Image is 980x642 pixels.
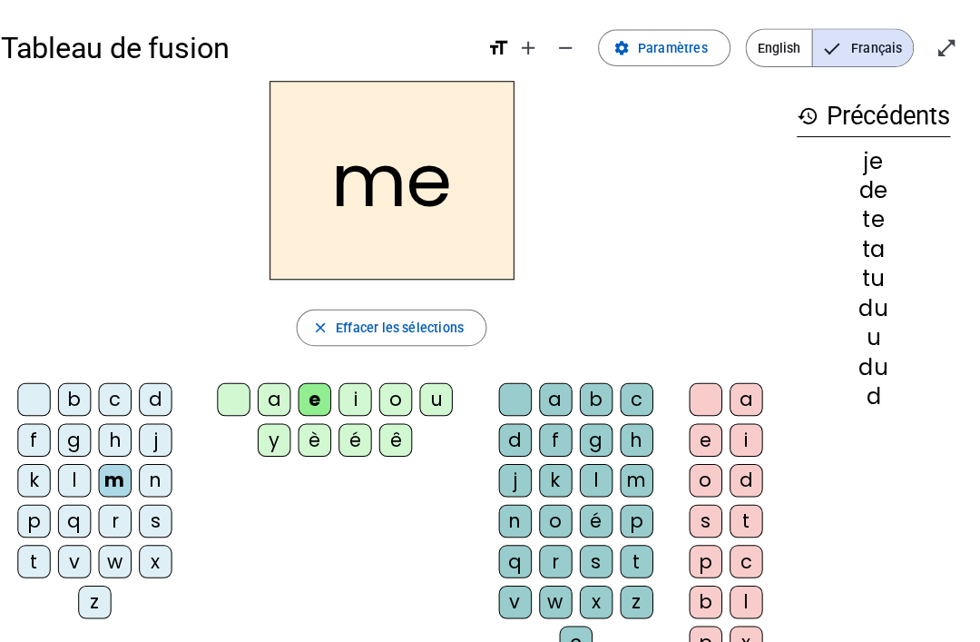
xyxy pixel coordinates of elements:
[585,538,618,570] div: s
[799,235,951,257] div: ta
[151,418,183,450] div: j
[306,305,494,341] button: Effacer les sélections
[560,36,582,58] mat-icon: remove
[31,538,64,570] div: t
[387,378,420,410] div: o
[545,378,578,410] div: a
[427,378,460,410] div: u
[799,351,951,373] div: du
[151,458,183,490] div: n
[799,322,951,344] div: u
[111,378,143,410] div: c
[625,498,658,530] div: p
[733,578,766,610] div: l
[151,498,183,530] div: s
[505,458,538,490] div: j
[505,538,538,570] div: q
[505,578,538,610] div: v
[387,418,420,450] div: ê
[111,418,143,450] div: h
[693,538,726,570] div: p
[71,458,103,490] div: l
[585,378,618,410] div: b
[15,18,480,76] h1: Tableau de fusion
[151,378,183,410] div: d
[799,177,951,199] div: de
[268,378,300,410] div: a
[936,36,958,58] mat-icon: open_in_full
[321,315,338,331] mat-icon: close
[31,498,64,530] div: p
[693,578,726,610] div: b
[625,378,658,410] div: c
[619,39,635,55] mat-icon: settings
[750,29,814,65] span: English
[799,94,951,135] h3: Précédents
[308,418,340,450] div: è
[348,378,380,410] div: i
[545,538,578,570] div: r
[268,418,300,450] div: y
[585,498,618,530] div: é
[733,538,766,570] div: c
[545,498,578,530] div: o
[111,458,143,490] div: m
[625,538,658,570] div: t
[505,418,538,450] div: d
[524,36,545,58] mat-icon: add
[929,29,965,65] button: Entrer en plein écran
[151,538,183,570] div: x
[345,312,471,334] span: Effacer les sélections
[693,418,726,450] div: e
[505,498,538,530] div: n
[308,378,340,410] div: e
[625,578,658,610] div: z
[585,458,618,490] div: l
[625,458,658,490] div: m
[799,293,951,315] div: du
[545,458,578,490] div: k
[642,36,711,58] span: Paramètres
[279,80,521,276] h2: me
[733,458,766,490] div: d
[799,380,951,402] div: d
[545,578,578,610] div: w
[603,29,734,65] button: Paramètres
[71,378,103,410] div: b
[111,538,143,570] div: w
[516,29,553,65] button: Augmenter la taille de la police
[553,29,589,65] button: Diminuer la taille de la police
[111,498,143,530] div: r
[71,498,103,530] div: q
[815,29,914,65] span: Français
[799,148,951,170] div: je
[545,418,578,450] div: f
[749,28,915,66] mat-button-toggle-group: Language selection
[348,418,380,450] div: é
[585,578,618,610] div: x
[495,36,516,58] mat-icon: format_size
[799,206,951,228] div: te
[71,418,103,450] div: g
[693,498,726,530] div: s
[733,498,766,530] div: t
[799,104,821,125] mat-icon: history
[733,378,766,410] div: a
[585,418,618,450] div: g
[31,418,64,450] div: f
[799,264,951,286] div: tu
[733,418,766,450] div: i
[31,458,64,490] div: k
[71,538,103,570] div: v
[91,578,123,610] div: z
[693,458,726,490] div: o
[625,418,658,450] div: h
